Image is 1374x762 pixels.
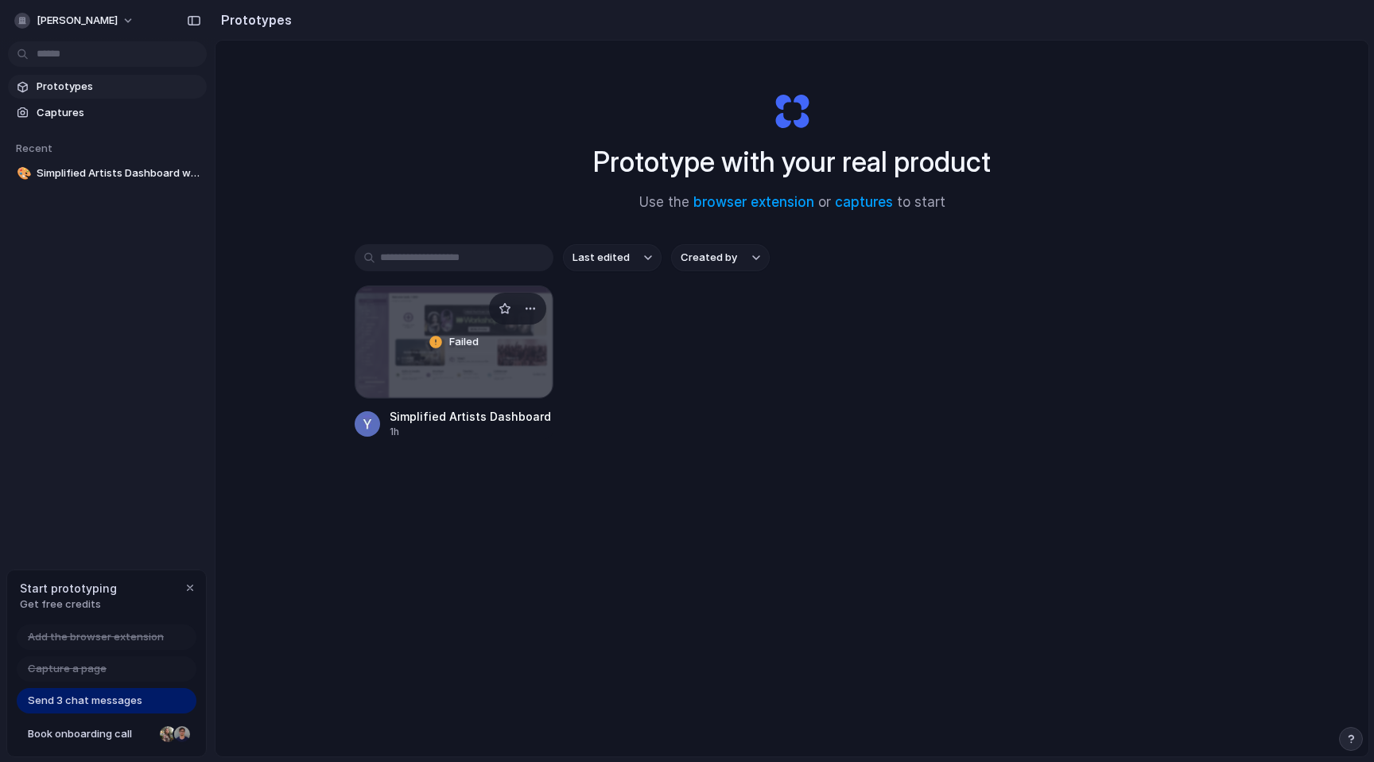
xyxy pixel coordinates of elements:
button: 🎨 [14,165,30,181]
span: Add the browser extension [28,629,164,645]
span: Captures [37,105,200,121]
span: Recent [16,142,52,154]
button: [PERSON_NAME] [8,8,142,33]
div: Simplified Artists Dashboard with AI Prompt [390,408,553,425]
span: Start prototyping [20,580,117,597]
a: captures [835,194,893,210]
span: Send 3 chat messages [28,693,142,709]
a: Captures [8,101,207,125]
h2: Prototypes [215,10,292,29]
span: [PERSON_NAME] [37,13,118,29]
span: Get free credits [20,597,117,612]
a: Book onboarding call [17,721,196,747]
div: Christian Iacullo [173,725,192,744]
div: 🎨 [17,165,28,183]
span: Created by [681,250,737,266]
a: 🎨Simplified Artists Dashboard with AI Prompt [8,161,207,185]
a: Simplified Artists Dashboard with AI PromptFailedSimplified Artists Dashboard with AI Prompt1h [355,286,553,439]
a: browser extension [693,194,814,210]
span: Capture a page [28,661,107,677]
span: Failed [449,334,479,350]
h1: Prototype with your real product [593,141,991,183]
div: Nicole Kubica [158,725,177,744]
span: Simplified Artists Dashboard with AI Prompt [37,165,200,181]
span: Last edited [572,250,630,266]
span: Use the or to start [639,192,945,213]
div: 1h [390,425,553,439]
span: Book onboarding call [28,726,153,742]
button: Created by [671,244,770,271]
span: Prototypes [37,79,200,95]
a: Prototypes [8,75,207,99]
button: Last edited [563,244,662,271]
